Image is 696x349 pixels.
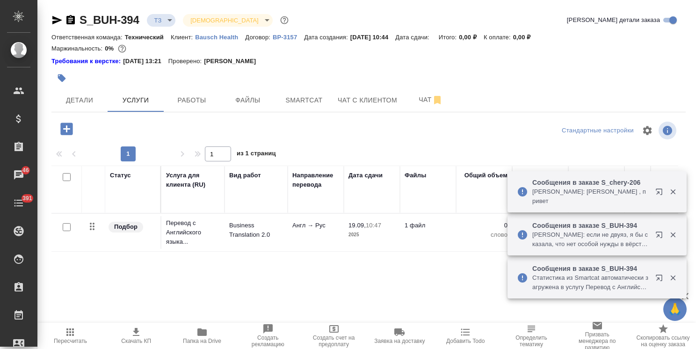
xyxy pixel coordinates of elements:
div: Статус [110,171,131,180]
p: 19.09, [348,222,366,229]
p: Статистика из Smartcat автоматически загружена в услугу Перевод с Английского языка на Русский яз... [532,273,649,292]
a: ВР-3157 [273,33,304,41]
p: 1 файл [405,221,451,230]
p: Проверено: [168,57,204,66]
span: Smartcat [282,95,326,106]
span: 46 [17,166,35,175]
span: Чат [408,94,453,106]
span: Пересчитать [54,338,87,344]
button: Добавить тэг [51,68,72,88]
a: 391 [2,191,35,215]
button: Открыть в новой вкладке [650,225,672,248]
p: слово [461,230,507,240]
p: Bausch Health [195,34,245,41]
span: Чат с клиентом [338,95,397,106]
p: 0,00 ₽ [459,34,484,41]
p: [PERSON_NAME]: если не двуяз, я бы сказала, что нет особой нужды в вёрстке. на ваше усмотрение [532,230,649,249]
span: из 1 страниц [237,148,276,161]
button: Скопировать ссылку [65,15,76,26]
a: Bausch Health [195,33,245,41]
div: Дата сдачи [348,171,383,180]
div: ТЗ [147,14,176,27]
p: 10:47 [366,222,381,229]
button: Закрыть [663,231,682,239]
button: Скопировать ссылку для ЯМессенджера [51,15,63,26]
p: Перевод с Английского языка... [166,218,220,247]
span: Скачать КП [121,338,151,344]
span: Добавить Todo [446,338,485,344]
div: ТЗ [183,14,272,27]
button: Закрыть [663,274,682,282]
p: Дата сдачи: [395,34,431,41]
span: Создать рекламацию [240,334,295,348]
p: Сообщения в заказе S_chery-206 [532,178,649,187]
div: Направление перевода [292,171,339,189]
p: 0% [105,45,116,52]
button: Закрыть [663,188,682,196]
p: Business Translation 2.0 [229,221,283,240]
button: Папка на Drive [169,323,235,349]
p: Клиент: [171,34,195,41]
button: ТЗ [152,16,165,24]
button: Добавить Todo [433,323,499,349]
p: [PERSON_NAME]: [PERSON_NAME] , привет [532,187,649,206]
button: Открыть в новой вкладке [650,182,672,205]
span: Настроить таблицу [636,119,659,142]
span: Заявка на доставку [374,338,425,344]
div: Вид работ [229,171,261,180]
p: Договор: [245,34,273,41]
button: Пересчитать [37,323,103,349]
div: Услуга для клиента (RU) [166,171,220,189]
button: [DEMOGRAPHIC_DATA] [188,16,261,24]
p: ВР-3157 [273,34,304,41]
span: 391 [17,194,38,203]
a: 46 [2,163,35,187]
span: Посмотреть информацию [659,122,678,139]
span: [PERSON_NAME] детали заказа [567,15,660,25]
span: Папка на Drive [183,338,221,344]
p: Ответственная команда: [51,34,125,41]
p: Дата создания: [304,34,350,41]
button: Открыть в новой вкладке [650,269,672,291]
a: Требования к верстке: [51,57,123,66]
button: Добавить услугу [54,119,80,138]
div: Общий объем [464,171,507,180]
svg: Отписаться [432,95,443,106]
p: 0 [461,221,507,230]
button: Определить тематику [499,323,565,349]
p: Технический [125,34,171,41]
p: [DATE] 13:21 [123,57,168,66]
p: [PERSON_NAME] [204,57,263,66]
p: 2025 [348,230,395,240]
p: Сообщения в заказе S_BUH-394 [532,264,649,273]
p: К оплате: [484,34,513,41]
span: Файлы [225,95,270,106]
p: Подбор [114,222,138,232]
p: Маржинальность: [51,45,105,52]
span: Создать счет на предоплату [306,334,361,348]
span: Детали [57,95,102,106]
button: Скачать КП [103,323,169,349]
div: split button [559,124,636,138]
p: Англ → Рус [292,221,339,230]
button: Создать счет на предоплату [301,323,367,349]
span: Определить тематику [504,334,559,348]
p: [DATE] 10:44 [350,34,396,41]
p: 0,00 ₽ [513,34,538,41]
p: Итого: [439,34,459,41]
button: Создать рекламацию [235,323,301,349]
span: Услуги [113,95,158,106]
a: S_BUH-394 [80,14,139,26]
p: Сообщения в заказе S_BUH-394 [532,221,649,230]
button: Доп статусы указывают на важность/срочность заказа [278,14,290,26]
div: Файлы [405,171,426,180]
button: Заявка на доставку [367,323,433,349]
span: Работы [169,95,214,106]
